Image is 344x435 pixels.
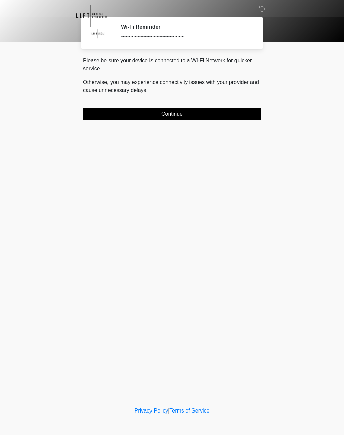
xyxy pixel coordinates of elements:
img: Agent Avatar [88,23,108,44]
span: . [146,87,148,93]
a: Terms of Service [169,408,209,414]
div: ~~~~~~~~~~~~~~~~~~~~ [121,33,251,41]
a: | [168,408,169,414]
p: Otherwise, you may experience connectivity issues with your provider and cause unnecessary delays [83,78,261,94]
p: Please be sure your device is connected to a Wi-Fi Network for quicker service. [83,57,261,73]
button: Continue [83,108,261,120]
a: Privacy Policy [135,408,168,414]
img: Lift Medical Aesthetics Logo [76,5,107,27]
